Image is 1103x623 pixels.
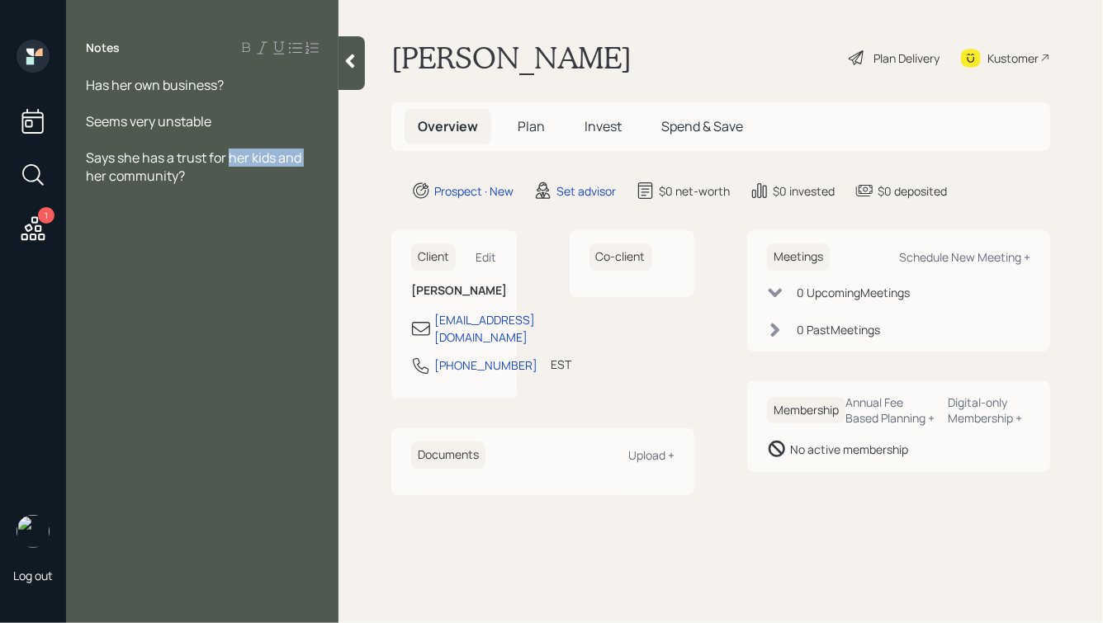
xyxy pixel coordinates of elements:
div: 1 [38,207,54,224]
div: Kustomer [987,50,1039,67]
div: No active membership [790,441,908,458]
div: Digital-only Membership + [949,394,1030,426]
div: Prospect · New [434,182,514,200]
div: [EMAIL_ADDRESS][DOMAIN_NAME] [434,311,535,346]
span: Spend & Save [661,117,743,135]
div: 0 Past Meeting s [797,321,880,338]
span: Overview [418,117,478,135]
h6: Documents [411,441,485,469]
div: Annual Fee Based Planning + [845,394,935,426]
span: Says she has a trust for her kids and her community? [86,149,304,185]
h6: [PERSON_NAME] [411,284,497,298]
h6: Client [411,243,456,271]
div: Schedule New Meeting + [899,249,1030,265]
div: [PHONE_NUMBER] [434,356,537,374]
div: Plan Delivery [873,50,940,67]
div: $0 deposited [878,182,947,200]
div: $0 invested [773,182,835,200]
h6: Co-client [589,243,652,271]
div: Set advisor [556,182,616,200]
span: Seems very unstable [86,112,211,130]
h6: Meetings [767,243,830,271]
div: Upload + [628,447,675,463]
div: $0 net-worth [659,182,730,200]
span: Invest [585,117,622,135]
label: Notes [86,40,120,56]
span: Plan [518,117,545,135]
h1: [PERSON_NAME] [391,40,632,76]
h6: Membership [767,397,845,424]
div: Edit [476,249,497,265]
img: hunter_neumayer.jpg [17,515,50,548]
div: Log out [13,568,53,583]
span: Has her own business? [86,76,224,94]
div: EST [551,356,571,373]
div: 0 Upcoming Meeting s [797,284,910,301]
